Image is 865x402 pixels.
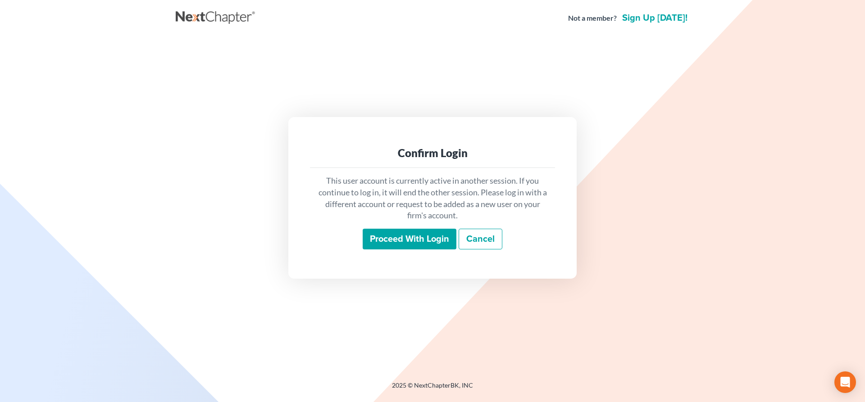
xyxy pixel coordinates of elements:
[834,371,856,393] div: Open Intercom Messenger
[317,175,548,221] p: This user account is currently active in another session. If you continue to log in, it will end ...
[363,229,456,249] input: Proceed with login
[620,14,689,23] a: Sign up [DATE]!
[459,229,502,249] a: Cancel
[317,146,548,160] div: Confirm Login
[176,381,689,397] div: 2025 © NextChapterBK, INC
[568,13,617,23] strong: Not a member?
